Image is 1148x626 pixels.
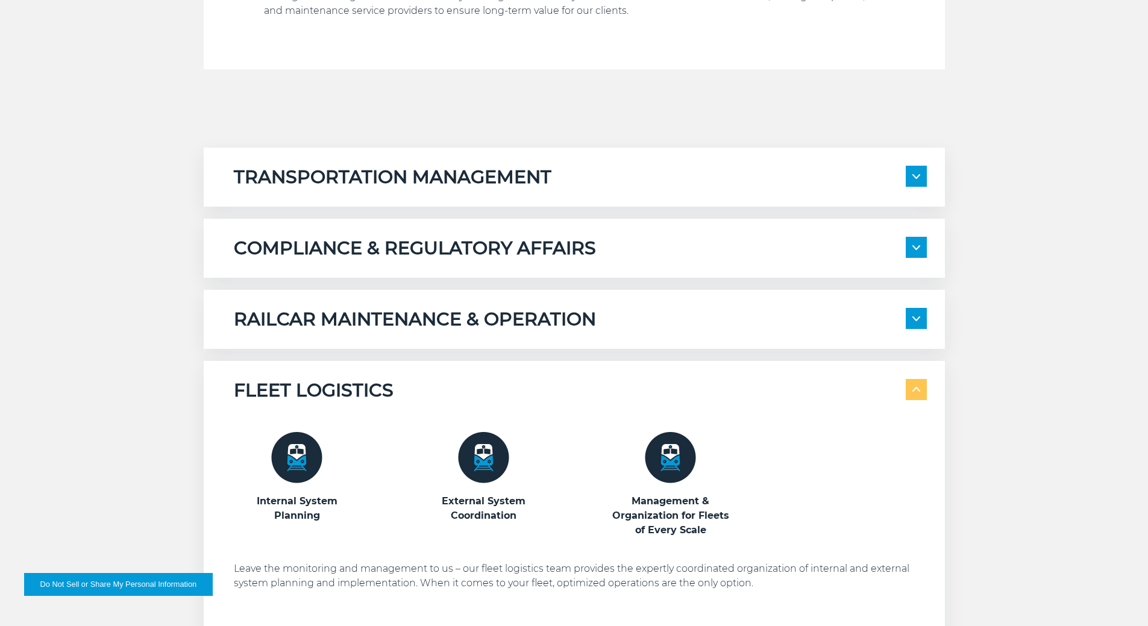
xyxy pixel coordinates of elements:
h5: RAILCAR MAINTENANCE & OPERATION [234,308,596,331]
h3: Management & Organization for Fleets of Every Scale [607,494,734,537]
h5: FLEET LOGISTICS [234,379,394,402]
img: arrow [912,387,920,392]
button: Do Not Sell or Share My Personal Information [24,573,213,596]
p: Leave the monitoring and management to us – our fleet logistics team provides the expertly coordi... [234,562,927,590]
h3: Internal System Planning [234,494,360,523]
h5: COMPLIANCE & REGULATORY AFFAIRS [234,237,596,260]
img: arrow [912,316,920,321]
h3: External System Coordination [421,494,547,523]
h5: TRANSPORTATION MANAGEMENT [234,166,551,189]
img: arrow [912,174,920,179]
img: arrow [912,245,920,250]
